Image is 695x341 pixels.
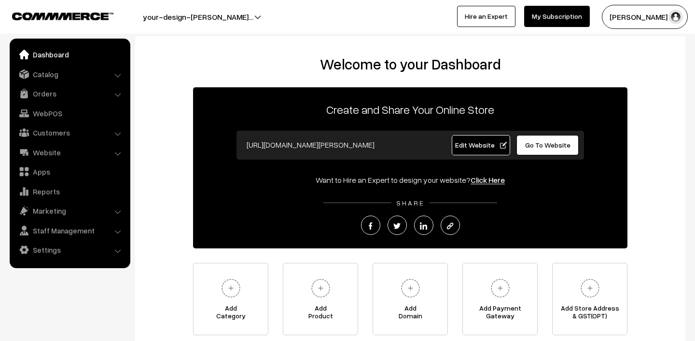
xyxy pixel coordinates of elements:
[193,101,627,118] p: Create and Share Your Online Store
[193,174,627,186] div: Want to Hire an Expert to design your website?
[283,263,358,335] a: AddProduct
[218,275,244,301] img: plus.svg
[668,10,683,24] img: user
[457,6,515,27] a: Hire an Expert
[577,275,603,301] img: plus.svg
[12,241,127,259] a: Settings
[525,141,570,149] span: Go To Website
[602,5,688,29] button: [PERSON_NAME] N.P
[516,135,579,155] a: Go To Website
[463,304,537,324] span: Add Payment Gateway
[12,13,113,20] img: COMMMERCE
[524,6,590,27] a: My Subscription
[12,124,127,141] a: Customers
[12,85,127,102] a: Orders
[455,141,507,149] span: Edit Website
[12,66,127,83] a: Catalog
[193,263,268,335] a: AddCategory
[373,263,448,335] a: AddDomain
[145,55,676,73] h2: Welcome to your Dashboard
[12,183,127,200] a: Reports
[12,105,127,122] a: WebPOS
[397,275,424,301] img: plus.svg
[462,263,538,335] a: Add PaymentGateway
[12,144,127,161] a: Website
[552,263,627,335] a: Add Store Address& GST(OPT)
[109,5,287,29] button: your-design-[PERSON_NAME]…
[391,199,430,207] span: SHARE
[487,275,514,301] img: plus.svg
[452,135,511,155] a: Edit Website
[194,304,268,324] span: Add Category
[12,46,127,63] a: Dashboard
[373,304,447,324] span: Add Domain
[283,304,358,324] span: Add Product
[12,163,127,180] a: Apps
[12,222,127,239] a: Staff Management
[12,202,127,219] a: Marketing
[471,175,505,185] a: Click Here
[12,10,97,21] a: COMMMERCE
[307,275,334,301] img: plus.svg
[553,304,627,324] span: Add Store Address & GST(OPT)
